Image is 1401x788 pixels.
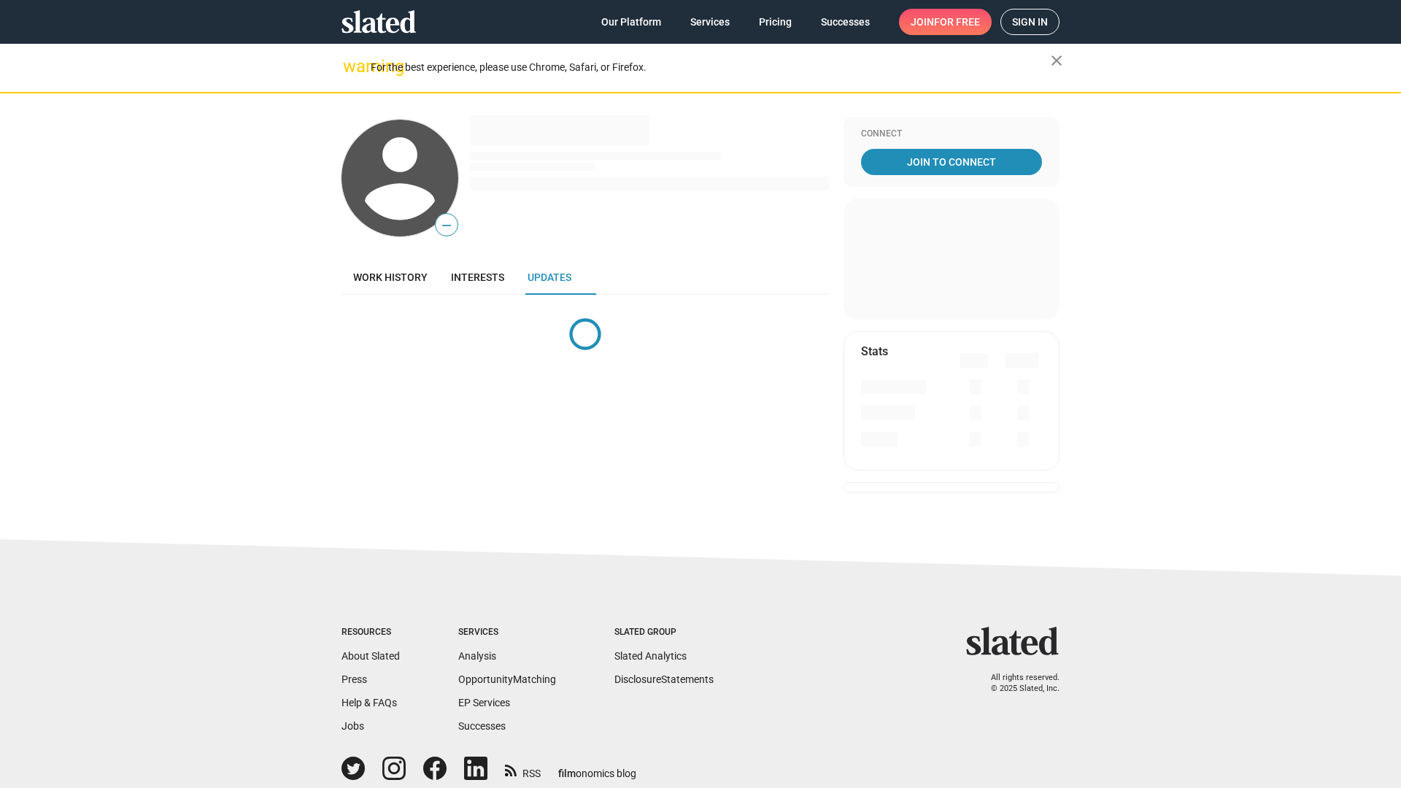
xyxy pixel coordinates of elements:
div: For the best experience, please use Chrome, Safari, or Firefox. [371,58,1051,77]
a: Successes [458,720,506,732]
div: Slated Group [614,627,714,638]
a: Joinfor free [899,9,992,35]
mat-card-title: Stats [861,344,888,359]
p: All rights reserved. © 2025 Slated, Inc. [976,673,1060,694]
span: film [558,768,576,779]
a: Pricing [747,9,803,35]
span: Our Platform [601,9,661,35]
a: Sign in [1000,9,1060,35]
span: Services [690,9,730,35]
span: Interests [451,271,504,283]
span: Pricing [759,9,792,35]
a: Help & FAQs [341,697,397,708]
mat-icon: close [1048,52,1065,69]
a: EP Services [458,697,510,708]
span: Successes [821,9,870,35]
div: Connect [861,128,1042,140]
div: Services [458,627,556,638]
span: — [436,216,458,235]
a: Interests [439,260,516,295]
a: Analysis [458,650,496,662]
a: Successes [809,9,881,35]
span: Work history [353,271,428,283]
a: RSS [505,758,541,781]
a: Slated Analytics [614,650,687,662]
a: Press [341,673,367,685]
a: OpportunityMatching [458,673,556,685]
a: filmonomics blog [558,755,636,781]
a: Updates [516,260,583,295]
div: Resources [341,627,400,638]
a: Join To Connect [861,149,1042,175]
a: DisclosureStatements [614,673,714,685]
a: About Slated [341,650,400,662]
span: Sign in [1012,9,1048,34]
a: Jobs [341,720,364,732]
span: Join [911,9,980,35]
a: Services [679,9,741,35]
span: for free [934,9,980,35]
a: Our Platform [590,9,673,35]
span: Join To Connect [864,149,1039,175]
mat-icon: warning [343,58,360,75]
span: Updates [528,271,571,283]
a: Work history [341,260,439,295]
